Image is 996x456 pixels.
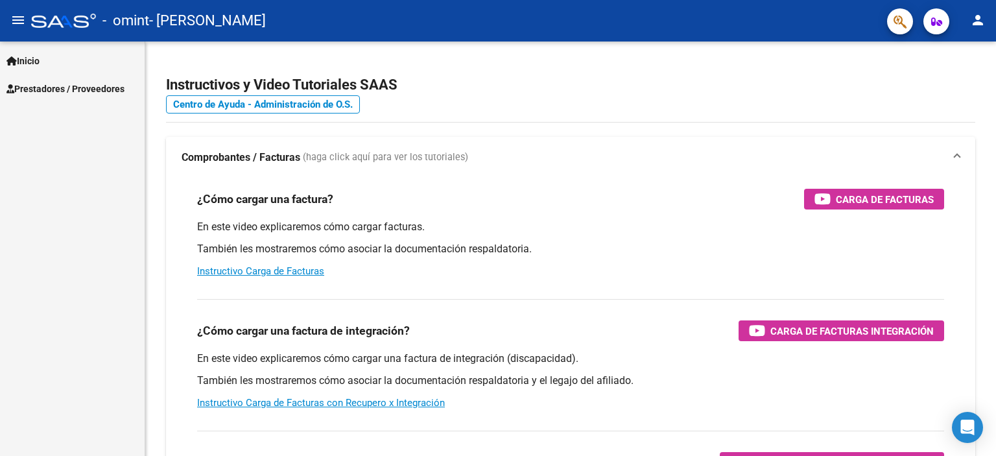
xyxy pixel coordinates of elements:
[166,95,360,114] a: Centro de Ayuda - Administración de O.S.
[102,6,149,35] span: - omint
[197,397,445,409] a: Instructivo Carga de Facturas con Recupero x Integración
[10,12,26,28] mat-icon: menu
[197,374,944,388] p: También les mostraremos cómo asociar la documentación respaldatoria y el legajo del afiliado.
[197,352,944,366] p: En este video explicaremos cómo cargar una factura de integración (discapacidad).
[149,6,266,35] span: - [PERSON_NAME]
[6,82,124,96] span: Prestadores / Proveedores
[836,191,934,208] span: Carga de Facturas
[197,190,333,208] h3: ¿Cómo cargar una factura?
[739,320,944,341] button: Carga de Facturas Integración
[770,323,934,339] span: Carga de Facturas Integración
[952,412,983,443] div: Open Intercom Messenger
[197,220,944,234] p: En este video explicaremos cómo cargar facturas.
[182,150,300,165] strong: Comprobantes / Facturas
[197,265,324,277] a: Instructivo Carga de Facturas
[6,54,40,68] span: Inicio
[166,137,975,178] mat-expansion-panel-header: Comprobantes / Facturas (haga click aquí para ver los tutoriales)
[303,150,468,165] span: (haga click aquí para ver los tutoriales)
[197,242,944,256] p: También les mostraremos cómo asociar la documentación respaldatoria.
[166,73,975,97] h2: Instructivos y Video Tutoriales SAAS
[970,12,986,28] mat-icon: person
[197,322,410,340] h3: ¿Cómo cargar una factura de integración?
[804,189,944,210] button: Carga de Facturas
